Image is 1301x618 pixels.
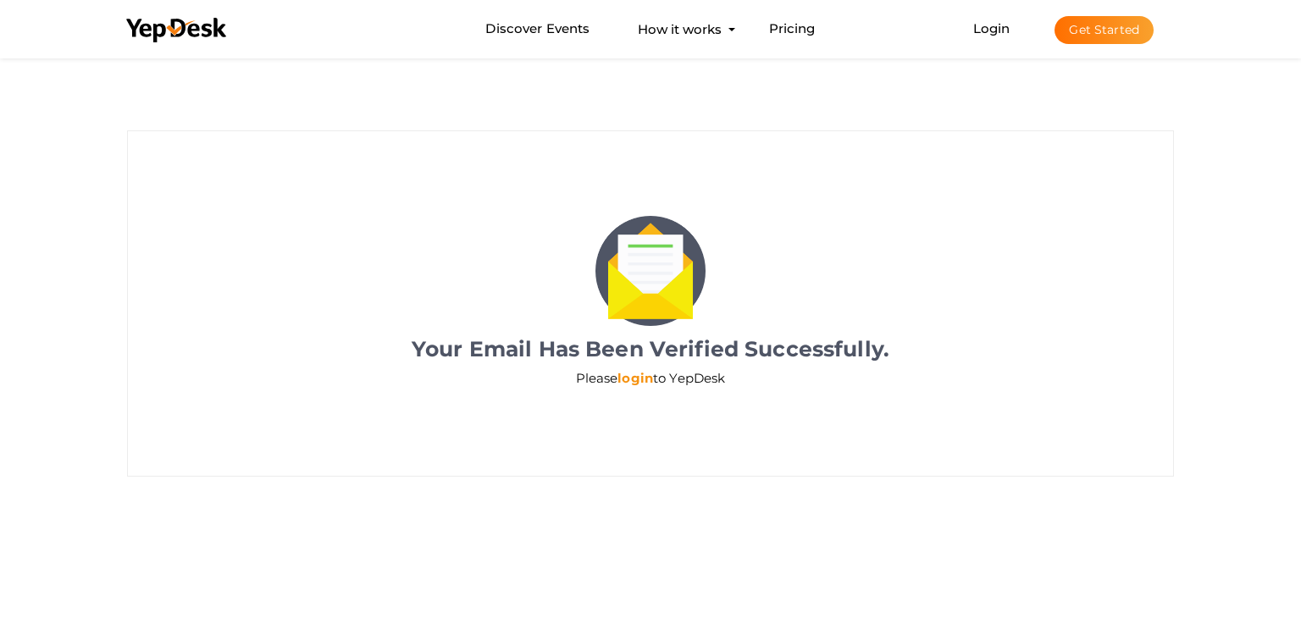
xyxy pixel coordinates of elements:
button: How it works [633,14,727,45]
label: Please to YepDesk [576,369,726,387]
button: Get Started [1055,16,1154,44]
img: letter.png [595,216,706,326]
label: Your Email Has Been Verified Successfully. [412,326,889,365]
a: Login [973,20,1010,36]
a: Pricing [769,14,816,45]
a: login [617,370,653,386]
a: Discover Events [485,14,590,45]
